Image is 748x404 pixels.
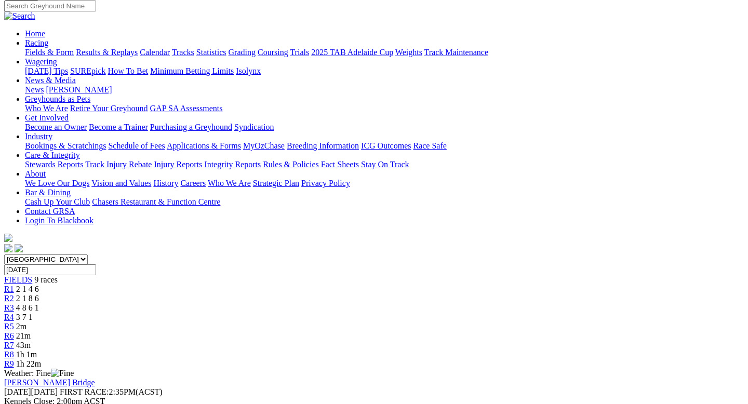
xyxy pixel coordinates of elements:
span: 4 8 6 1 [16,303,39,312]
a: R8 [4,350,14,359]
a: News & Media [25,76,76,85]
a: Who We Are [25,104,68,113]
span: 43m [16,341,31,349]
a: Industry [25,132,52,141]
a: R5 [4,322,14,331]
a: How To Bet [108,66,149,75]
a: R3 [4,303,14,312]
div: Racing [25,48,744,57]
span: 2:35PM(ACST) [60,387,163,396]
a: Greyhounds as Pets [25,95,90,103]
a: Rules & Policies [263,160,319,169]
div: Get Involved [25,123,744,132]
a: Home [25,29,45,38]
a: Schedule of Fees [108,141,165,150]
a: Integrity Reports [204,160,261,169]
a: Track Injury Rebate [85,160,152,169]
a: [PERSON_NAME] [46,85,112,94]
a: [DATE] Tips [25,66,68,75]
a: Bar & Dining [25,188,71,197]
a: R7 [4,341,14,349]
a: Results & Replays [76,48,138,57]
a: Retire Your Greyhound [70,104,148,113]
a: R4 [4,313,14,321]
span: Weather: Fine [4,369,74,378]
a: R2 [4,294,14,303]
a: GAP SA Assessments [150,104,223,113]
a: Isolynx [236,66,261,75]
a: Careers [180,179,206,187]
span: [DATE] [4,387,31,396]
a: Purchasing a Greyhound [150,123,232,131]
a: Stay On Track [361,160,409,169]
img: logo-grsa-white.png [4,234,12,242]
a: FIELDS [4,275,32,284]
span: 2 1 4 6 [16,285,39,293]
a: ICG Outcomes [361,141,411,150]
a: Grading [229,48,256,57]
a: Coursing [258,48,288,57]
a: About [25,169,46,178]
a: Become an Owner [25,123,87,131]
input: Select date [4,264,96,275]
a: Weights [395,48,422,57]
span: 3 7 1 [16,313,33,321]
a: Tracks [172,48,194,57]
a: Wagering [25,57,57,66]
a: Cash Up Your Club [25,197,90,206]
span: [DATE] [4,387,58,396]
div: About [25,179,744,188]
a: Get Involved [25,113,69,122]
a: History [153,179,178,187]
a: Contact GRSA [25,207,75,216]
a: Vision and Values [91,179,151,187]
a: Injury Reports [154,160,202,169]
a: SUREpick [70,66,105,75]
div: Industry [25,141,744,151]
span: 1h 22m [16,359,41,368]
div: Greyhounds as Pets [25,104,744,113]
a: Become a Trainer [89,123,148,131]
a: Track Maintenance [424,48,488,57]
a: Minimum Betting Limits [150,66,234,75]
div: Bar & Dining [25,197,744,207]
a: 2025 TAB Adelaide Cup [311,48,393,57]
a: Fields & Form [25,48,74,57]
div: Wagering [25,66,744,76]
a: Statistics [196,48,226,57]
a: Login To Blackbook [25,216,94,225]
a: [PERSON_NAME] Bridge [4,378,95,387]
span: 2m [16,322,26,331]
span: 1h 1m [16,350,37,359]
a: R6 [4,331,14,340]
span: 9 races [34,275,58,284]
a: Bookings & Scratchings [25,141,106,150]
img: Fine [51,369,74,378]
a: Care & Integrity [25,151,80,159]
a: We Love Our Dogs [25,179,89,187]
div: Care & Integrity [25,160,744,169]
img: twitter.svg [15,244,23,252]
span: 21m [16,331,31,340]
a: Breeding Information [287,141,359,150]
a: Calendar [140,48,170,57]
a: Who We Are [208,179,251,187]
a: Racing [25,38,48,47]
a: Stewards Reports [25,160,83,169]
a: R9 [4,359,14,368]
span: 2 1 8 6 [16,294,39,303]
span: R1 [4,285,14,293]
a: Race Safe [413,141,446,150]
div: News & Media [25,85,744,95]
input: Search [4,1,96,11]
img: Search [4,11,35,21]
